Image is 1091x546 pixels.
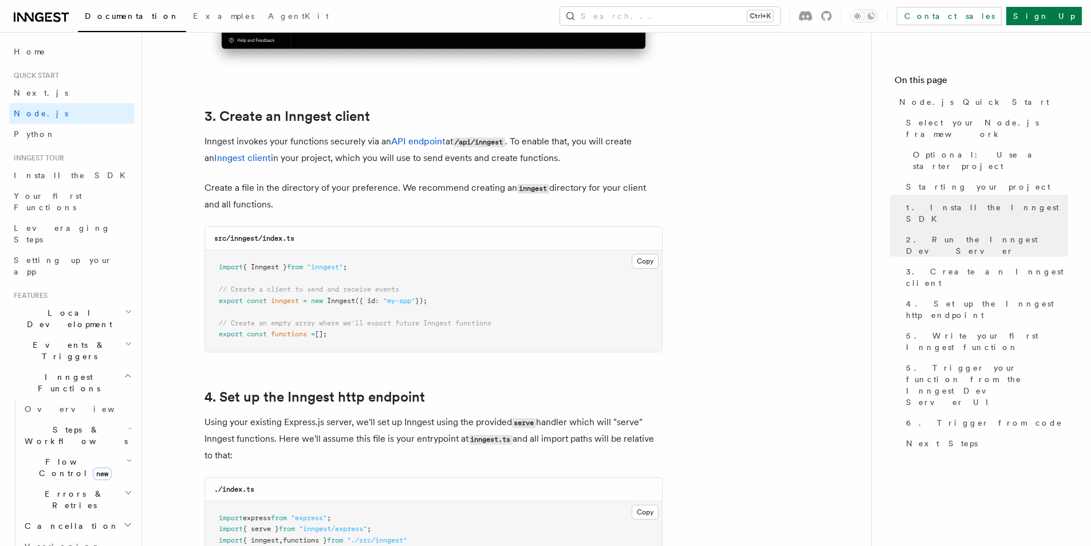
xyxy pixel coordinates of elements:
span: "inngest/express" [299,525,367,533]
span: Inngest Functions [9,371,124,394]
p: Using your existing Express.js server, we'll set up Inngest using the provided handler which will... [204,414,663,463]
span: Events & Triggers [9,339,125,362]
span: ; [343,263,347,271]
span: // Create an empty array where we'll export future Inngest functions [219,319,491,327]
span: Node.js Quick Start [899,96,1049,108]
span: : [375,297,379,305]
a: Contact sales [897,7,1002,25]
span: Local Development [9,307,125,330]
span: ; [367,525,371,533]
span: functions [271,330,307,338]
code: ./index.ts [214,485,254,493]
a: Next.js [9,83,135,103]
a: 6. Trigger from code [901,413,1068,433]
code: serve [512,418,536,428]
span: const [247,297,267,305]
a: AgentKit [261,3,336,31]
a: Overview [20,399,135,419]
span: { Inngest } [243,263,287,271]
kbd: Ctrl+K [747,10,773,22]
a: Select your Node.js framework [901,112,1068,144]
button: Flow Controlnew [20,451,135,484]
a: Leveraging Steps [9,218,135,250]
span: { inngest [243,536,279,544]
a: 4. Set up the Inngest http endpoint [204,389,425,405]
span: Examples [193,11,254,21]
span: Documentation [85,11,179,21]
span: Install the SDK [14,171,132,180]
span: express [243,514,271,522]
a: 5. Trigger your function from the Inngest Dev Server UI [901,358,1068,413]
span: Inngest tour [9,154,64,163]
a: Optional: Use a starter project [908,144,1068,176]
span: import [219,514,243,522]
span: Steps & Workflows [20,424,128,447]
a: Documentation [78,3,186,32]
a: Node.js Quick Start [895,92,1068,112]
span: "my-app" [383,297,415,305]
span: Select your Node.js framework [906,117,1068,140]
span: from [287,263,303,271]
span: Python [14,129,56,139]
span: Inngest [327,297,355,305]
button: Steps & Workflows [20,419,135,451]
button: Inngest Functions [9,367,135,399]
span: Next.js [14,88,68,97]
span: 2. Run the Inngest Dev Server [906,234,1068,257]
span: from [279,525,295,533]
span: Errors & Retries [20,488,124,511]
code: inngest [517,184,549,194]
span: Optional: Use a starter project [913,149,1068,172]
span: Cancellation [20,520,119,532]
a: 3. Create an Inngest client [204,108,370,124]
span: 5. Trigger your function from the Inngest Dev Server UI [906,362,1068,408]
span: export [219,330,243,338]
a: 5. Write your first Inngest function [901,325,1068,358]
span: Leveraging Steps [14,223,111,244]
span: 4. Set up the Inngest http endpoint [906,298,1068,321]
span: Flow Control [20,456,126,479]
button: Errors & Retries [20,484,135,516]
span: new [311,297,323,305]
span: from [271,514,287,522]
span: "express" [291,514,327,522]
span: import [219,525,243,533]
span: 3. Create an Inngest client [906,266,1068,289]
span: = [303,297,307,305]
button: Copy [632,505,659,520]
p: Inngest invokes your functions securely via an at . To enable that, you will create an in your pr... [204,133,663,166]
span: Node.js [14,109,68,118]
span: Overview [25,404,143,414]
a: Home [9,41,135,62]
a: 3. Create an Inngest client [901,261,1068,293]
span: Features [9,291,48,300]
span: 5. Write your first Inngest function [906,330,1068,353]
span: "./src/inngest" [347,536,407,544]
span: Starting your project [906,181,1050,193]
span: }); [415,297,427,305]
a: 2. Run the Inngest Dev Server [901,229,1068,261]
span: new [93,468,112,480]
a: Starting your project [901,176,1068,197]
span: Next Steps [906,438,978,449]
a: Your first Functions [9,186,135,218]
span: Setting up your app [14,256,112,276]
a: 4. Set up the Inngest http endpoint [901,293,1068,325]
a: 1. Install the Inngest SDK [901,197,1068,229]
button: Events & Triggers [9,335,135,367]
span: export [219,297,243,305]
code: /api/inngest [453,138,505,147]
a: Sign Up [1006,7,1082,25]
button: Toggle dark mode [850,9,878,23]
button: Search...Ctrl+K [560,7,780,25]
span: 6. Trigger from code [906,417,1062,429]
span: ({ id [355,297,375,305]
span: "inngest" [307,263,343,271]
span: from [327,536,343,544]
button: Cancellation [20,516,135,536]
a: Next Steps [901,433,1068,454]
button: Copy [632,254,659,269]
a: Python [9,124,135,144]
a: Inngest client [214,152,271,163]
a: Install the SDK [9,165,135,186]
